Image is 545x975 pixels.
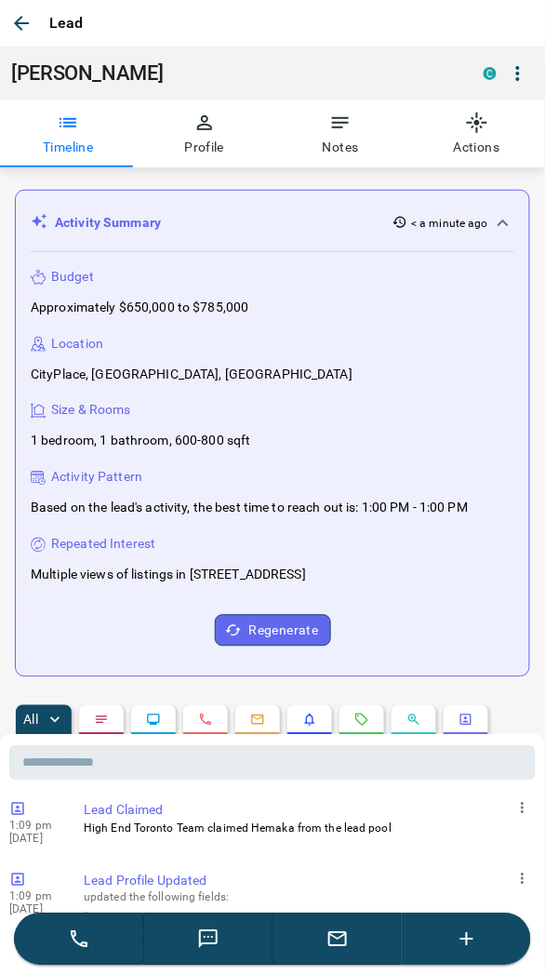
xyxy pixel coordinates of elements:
[9,820,65,833] p: 1:09 pm
[84,872,528,891] p: Lead Profile Updated
[84,821,528,837] p: High End Toronto Team claimed Hemaka from the lead pool
[84,801,528,821] p: Lead Claimed
[49,12,84,34] p: Lead
[55,213,161,233] p: Activity Summary
[9,833,65,846] p: [DATE]
[354,713,369,728] svg: Requests
[11,61,456,86] h1: [PERSON_NAME]
[31,365,352,384] p: CityPlace, [GEOGRAPHIC_DATA], [GEOGRAPHIC_DATA]
[31,206,514,240] div: Activity Summary< a minute ago
[302,713,317,728] svg: Listing Alerts
[411,215,488,232] p: < a minute ago
[146,713,161,728] svg: Lead Browsing Activity
[31,432,251,451] p: 1 bedroom, 1 bathroom, 600-800 sqft
[94,713,109,728] svg: Notes
[31,298,248,317] p: Approximately $650,000 to $785,000
[84,891,528,904] p: updated the following fields:
[51,468,142,487] p: Activity Pattern
[459,713,473,728] svg: Agent Actions
[215,615,331,647] button: Regenerate
[137,100,273,167] button: Profile
[272,100,409,167] button: Notes
[406,713,421,728] svg: Opportunities
[198,713,213,728] svg: Calls
[250,713,265,728] svg: Emails
[9,903,65,916] p: [DATE]
[51,401,131,421] p: Size & Rooms
[484,67,497,80] div: condos.ca
[51,267,94,287] p: Budget
[31,566,306,585] p: Multiple views of listings in [STREET_ADDRESS]
[31,499,468,518] p: Based on the lead's activity, the best time to reach out is: 1:00 PM - 1:00 PM
[51,334,103,354] p: Location
[51,535,155,554] p: Repeated Interest
[23,714,38,727] p: All
[9,890,65,903] p: 1:09 pm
